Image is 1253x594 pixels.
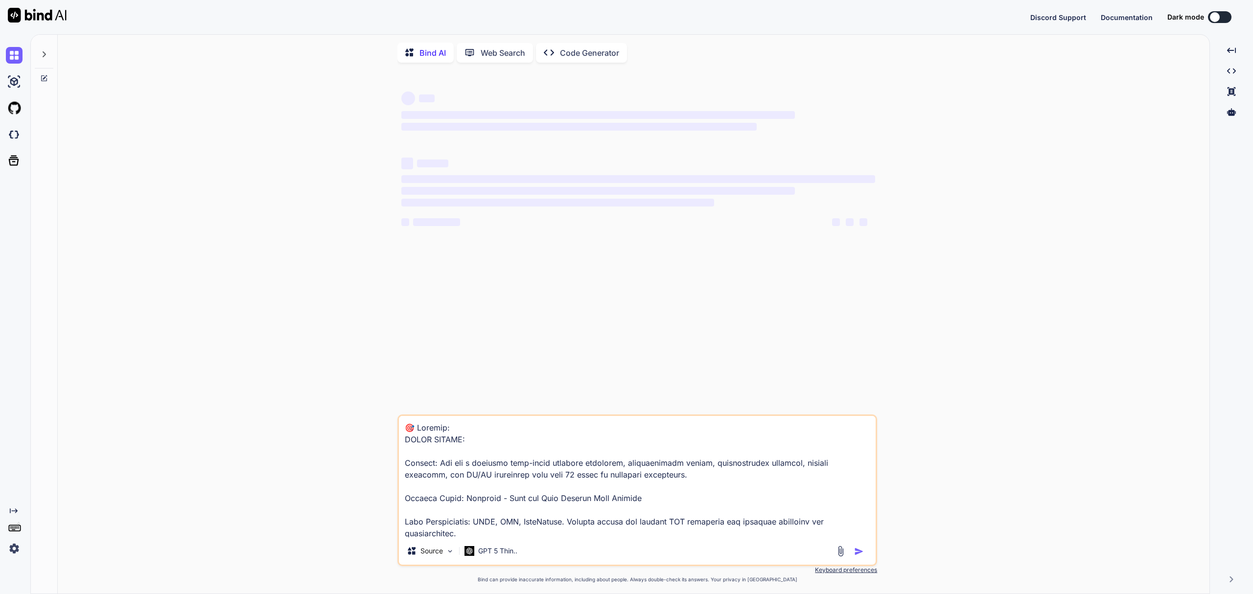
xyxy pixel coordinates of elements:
img: chat [6,47,23,64]
textarea: 🎯 Loremip: DOLOR SITAME: Consect: Adi eli s doeiusmo temp-incid utlabore etdolorem, aliquaenimadm... [399,416,876,537]
span: ‌ [401,175,875,183]
span: ‌ [401,158,413,169]
span: ‌ [401,199,714,206]
p: Web Search [481,47,525,59]
img: Pick Models [446,547,454,555]
span: ‌ [413,218,460,226]
button: Discord Support [1030,12,1086,23]
span: ‌ [401,111,794,119]
img: githubLight [6,100,23,116]
span: Documentation [1101,13,1153,22]
p: Keyboard preferences [397,566,877,574]
p: GPT 5 Thin.. [478,546,517,556]
p: Code Generator [560,47,619,59]
img: ai-studio [6,73,23,90]
button: Documentation [1101,12,1153,23]
img: settings [6,540,23,557]
img: darkCloudIdeIcon [6,126,23,143]
span: ‌ [832,218,840,226]
p: Bind AI [419,47,446,59]
span: Discord Support [1030,13,1086,22]
span: ‌ [859,218,867,226]
span: ‌ [401,218,409,226]
span: ‌ [846,218,854,226]
img: icon [854,547,864,556]
span: ‌ [401,187,794,195]
img: Bind AI [8,8,67,23]
span: ‌ [401,123,757,131]
span: ‌ [419,94,435,102]
img: attachment [835,546,846,557]
p: Source [420,546,443,556]
img: GPT 5 Thinking Low [464,546,474,555]
span: ‌ [401,91,415,105]
span: ‌ [417,160,448,167]
span: Dark mode [1167,12,1204,22]
p: Bind can provide inaccurate information, including about people. Always double-check its answers.... [397,576,877,583]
